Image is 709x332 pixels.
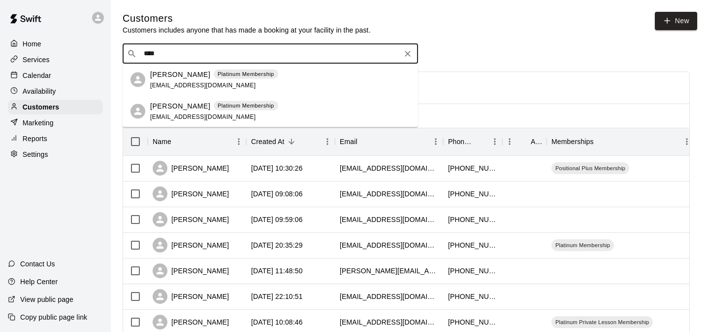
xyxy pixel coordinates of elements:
[123,44,418,64] div: Search customers by name or email
[320,134,335,149] button: Menu
[23,55,50,65] p: Services
[218,102,274,110] p: Platinum Membership
[153,128,171,155] div: Name
[340,240,438,250] div: kocopetrika@gmail.com
[443,128,502,155] div: Phone Number
[23,149,48,159] p: Settings
[20,312,87,322] p: Copy public page link
[8,100,103,114] a: Customers
[8,147,103,162] a: Settings
[340,317,438,327] div: evan.lock@yahoo.com
[502,134,517,149] button: Menu
[474,135,487,148] button: Sort
[8,37,103,51] a: Home
[251,215,303,224] div: 2025-08-29 09:59:06
[8,84,103,99] a: Availability
[251,240,303,250] div: 2025-08-24 20:35:29
[551,316,653,328] div: Platinum Private Lesson Membership
[340,266,438,276] div: sylvia.fuller@yahoo.com
[517,135,531,148] button: Sort
[551,241,614,249] span: Platinum Membership
[251,266,303,276] div: 2025-08-21 11:48:50
[251,163,303,173] div: 2025-09-07 10:30:26
[401,47,415,61] button: Clear
[285,135,298,148] button: Sort
[8,115,103,130] a: Marketing
[150,113,256,120] span: [EMAIL_ADDRESS][DOMAIN_NAME]
[340,189,438,199] div: josie_p75@yahoo.com
[251,189,303,199] div: 2025-08-31 09:08:06
[148,128,246,155] div: Name
[123,12,371,25] h5: Customers
[448,189,497,199] div: +14079287618
[448,163,497,173] div: +18604788135
[551,318,653,326] span: Platinum Private Lesson Membership
[551,164,629,172] span: Positional Plus Membership
[171,135,185,148] button: Sort
[153,238,229,253] div: [PERSON_NAME]
[153,212,229,227] div: [PERSON_NAME]
[130,73,145,87] div: Brett Huckle
[655,12,697,30] a: New
[340,292,438,301] div: laur2444@gmail.com
[251,292,303,301] div: 2025-08-07 22:10:51
[153,186,229,201] div: [PERSON_NAME]
[251,128,285,155] div: Created At
[448,317,497,327] div: +18609992873
[20,277,58,287] p: Help Center
[594,135,608,148] button: Sort
[153,289,229,304] div: [PERSON_NAME]
[448,215,497,224] div: +18608832356
[150,81,256,88] span: [EMAIL_ADDRESS][DOMAIN_NAME]
[679,134,694,149] button: Menu
[130,104,145,119] div: Jack Huckle
[335,128,443,155] div: Email
[246,128,335,155] div: Created At
[357,135,371,148] button: Sort
[8,131,103,146] a: Reports
[23,86,56,96] p: Availability
[428,134,443,149] button: Menu
[150,101,210,111] p: [PERSON_NAME]
[8,68,103,83] a: Calendar
[448,128,474,155] div: Phone Number
[123,25,371,35] p: Customers includes anyone that has made a booking at your facility in the past.
[340,163,438,173] div: magionfriddo@gmail.com
[153,263,229,278] div: [PERSON_NAME]
[23,134,47,144] p: Reports
[487,134,502,149] button: Menu
[448,292,497,301] div: +18609198322
[218,70,274,78] p: Platinum Membership
[502,128,547,155] div: Age
[23,71,51,80] p: Calendar
[23,118,54,128] p: Marketing
[551,128,594,155] div: Memberships
[448,266,497,276] div: +18604029303
[551,162,629,174] div: Positional Plus Membership
[23,102,59,112] p: Customers
[153,315,229,330] div: [PERSON_NAME]
[547,128,694,155] div: Memberships
[23,39,41,49] p: Home
[340,215,438,224] div: sofiacooper@yahoo.com
[251,317,303,327] div: 2025-08-07 10:08:46
[20,259,55,269] p: Contact Us
[150,69,210,79] p: [PERSON_NAME]
[153,161,229,176] div: [PERSON_NAME]
[8,52,103,67] a: Services
[551,239,614,251] div: Platinum Membership
[448,240,497,250] div: +12037680467
[531,128,542,155] div: Age
[340,128,357,155] div: Email
[20,295,73,304] p: View public page
[231,134,246,149] button: Menu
